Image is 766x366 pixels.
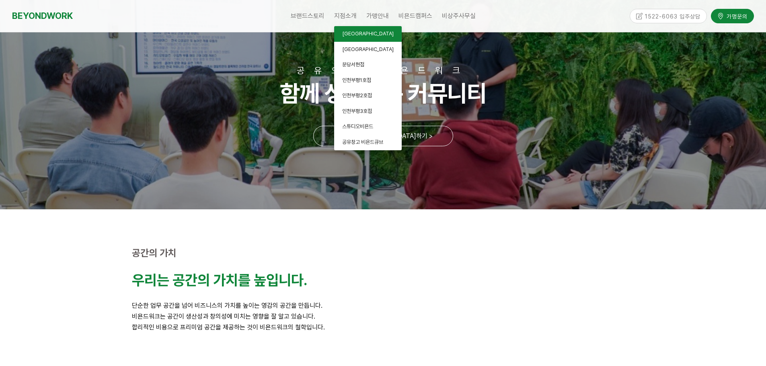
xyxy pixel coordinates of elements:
span: 지점소개 [334,12,357,20]
span: 인천부평3호점 [342,108,372,114]
a: 가맹문의 [711,9,754,23]
a: 인천부평3호점 [334,104,402,119]
span: 분당서현점 [342,61,364,67]
a: [GEOGRAPHIC_DATA] [334,26,402,42]
a: [GEOGRAPHIC_DATA] [334,42,402,57]
span: [GEOGRAPHIC_DATA] [342,46,394,52]
p: 비욘드워크는 공간이 생산성과 창의성에 미치는 영향을 잘 알고 있습니다. [132,311,635,322]
span: 가맹안내 [366,12,389,20]
strong: 우리는 공간의 가치를 높입니다. [132,272,307,289]
span: 브랜드스토리 [291,12,324,20]
span: 비욘드캠퍼스 [398,12,432,20]
span: 비상주사무실 [442,12,476,20]
p: 합리적인 비용으로 프리미엄 공간을 제공하는 것이 비욘드워크의 철학입니다. [132,322,635,333]
span: 인천부평2호점 [342,92,372,98]
a: 가맹안내 [361,6,394,26]
span: 가맹문의 [724,12,748,20]
a: 지점소개 [329,6,361,26]
span: 공유창고 비욘드큐브 [342,139,383,145]
strong: 공간의 가치 [132,247,177,259]
span: 인천부평1호점 [342,77,371,83]
a: 공유창고 비욘드큐브 [334,135,402,150]
span: 스튜디오비욘드 [342,123,373,129]
a: 비욘드캠퍼스 [394,6,437,26]
a: BEYONDWORK [12,8,73,23]
a: 분당서현점 [334,57,402,73]
a: 인천부평2호점 [334,88,402,104]
a: 인천부평1호점 [334,73,402,88]
span: [GEOGRAPHIC_DATA] [342,31,394,37]
a: 스튜디오비욘드 [334,119,402,135]
a: 비상주사무실 [437,6,481,26]
a: 브랜드스토리 [286,6,329,26]
p: 단순한 업무 공간을 넘어 비즈니스의 가치를 높이는 영감의 공간을 만듭니다. [132,300,635,311]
